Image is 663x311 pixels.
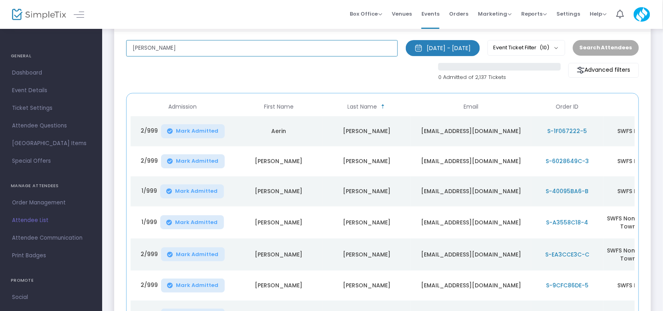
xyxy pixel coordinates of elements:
[11,273,91,289] h4: PROMOTE
[478,10,512,18] span: Marketing
[411,206,531,238] td: [EMAIL_ADDRESS][DOMAIN_NAME]
[411,176,531,206] td: [EMAIL_ADDRESS][DOMAIN_NAME]
[540,44,550,51] span: (10)
[141,127,158,138] span: 2/999
[161,154,225,168] button: Mark Admitted
[176,282,219,289] span: Mark Admitted
[235,146,323,176] td: [PERSON_NAME]
[546,187,589,195] span: S-40095BA6-B
[350,10,382,18] span: Box Office
[323,146,411,176] td: [PERSON_NAME]
[521,10,547,18] span: Reports
[235,176,323,206] td: [PERSON_NAME]
[12,215,90,226] span: Attendee List
[438,73,560,81] p: 0 Admitted of 2,137 Tickets
[323,206,411,238] td: [PERSON_NAME]
[169,103,197,110] span: Admission
[323,271,411,301] td: [PERSON_NAME]
[12,198,90,208] span: Order Management
[161,247,225,261] button: Mark Admitted
[12,156,90,166] span: Special Offers
[11,48,91,64] h4: GENERAL
[235,238,323,271] td: [PERSON_NAME]
[380,103,387,110] span: Sortable
[12,250,90,261] span: Print Badges
[176,158,219,164] span: Mark Admitted
[141,187,157,198] span: 1/999
[11,178,91,194] h4: MANAGE ATTENDEES
[141,250,158,262] span: 2/999
[427,44,471,52] div: [DATE] - [DATE]
[176,128,219,134] span: Mark Admitted
[175,188,218,194] span: Mark Admitted
[141,157,158,168] span: 2/999
[392,4,412,24] span: Venues
[556,103,579,110] span: Order ID
[141,281,158,293] span: 2/999
[411,238,531,271] td: [EMAIL_ADDRESS][DOMAIN_NAME]
[126,40,398,57] input: Search by name, order number, email, ip address
[12,292,90,303] span: Social
[421,4,439,24] span: Events
[12,138,90,149] span: [GEOGRAPHIC_DATA] Items
[235,206,323,238] td: [PERSON_NAME]
[577,66,585,74] img: filter
[323,176,411,206] td: [PERSON_NAME]
[488,40,565,55] button: Event Ticket Filter(10)
[323,116,411,146] td: [PERSON_NAME]
[415,44,423,52] img: monthly
[323,238,411,271] td: [PERSON_NAME]
[545,250,589,258] span: S-EA3CCE3C-C
[348,103,377,110] span: Last Name
[12,68,90,78] span: Dashboard
[235,271,323,301] td: [PERSON_NAME]
[141,218,157,230] span: 1/999
[590,10,607,18] span: Help
[12,121,90,131] span: Attendee Questions
[449,4,468,24] span: Orders
[161,279,225,293] button: Mark Admitted
[568,63,639,78] m-button: Advanced filters
[176,251,219,258] span: Mark Admitted
[411,271,531,301] td: [EMAIL_ADDRESS][DOMAIN_NAME]
[548,127,587,135] span: S-1F067222-5
[12,103,90,113] span: Ticket Settings
[175,219,218,226] span: Mark Admitted
[546,157,589,165] span: S-6028649C-3
[12,85,90,96] span: Event Details
[264,103,294,110] span: First Name
[546,218,588,226] span: S-A3558C18-4
[546,281,588,289] span: S-9CFC86DE-5
[12,233,90,243] span: Attendee Communication
[235,116,323,146] td: Aerin
[161,124,225,138] button: Mark Admitted
[464,103,479,110] span: Email
[411,116,531,146] td: [EMAIL_ADDRESS][DOMAIN_NAME]
[160,215,224,229] button: Mark Admitted
[557,4,580,24] span: Settings
[411,146,531,176] td: [EMAIL_ADDRESS][DOMAIN_NAME]
[406,40,480,56] button: [DATE] - [DATE]
[160,184,224,198] button: Mark Admitted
